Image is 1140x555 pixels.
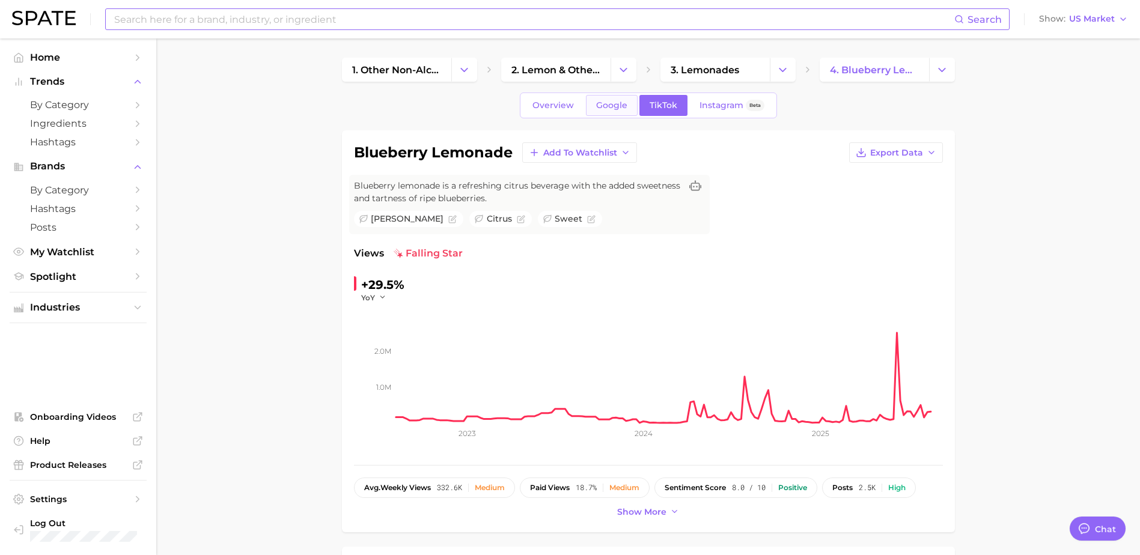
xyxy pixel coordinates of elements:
[501,58,611,82] a: 2. lemon & other ades
[10,48,147,67] a: Home
[543,148,617,158] span: Add to Watchlist
[10,73,147,91] button: Trends
[354,478,515,498] button: avg.weekly views332.6kMedium
[671,64,739,76] span: 3. lemonades
[609,484,639,492] div: Medium
[30,184,126,196] span: by Category
[522,95,584,116] a: Overview
[812,429,829,438] tspan: 2025
[342,58,451,82] a: 1. other non-alcoholic beverages
[929,58,955,82] button: Change Category
[10,114,147,133] a: Ingredients
[639,95,687,116] a: TikTok
[30,203,126,214] span: Hashtags
[532,100,574,111] span: Overview
[511,64,600,76] span: 2. lemon & other ades
[30,118,126,129] span: Ingredients
[12,11,76,25] img: SPATE
[394,249,403,258] img: falling star
[361,293,375,303] span: YoY
[830,64,919,76] span: 4. blueberry lemonade
[354,180,681,205] span: Blueberry lemonade is a refreshing citrus beverage with the added sweetness and tartness of ripe ...
[10,157,147,175] button: Brands
[352,64,441,76] span: 1. other non-alcoholic beverages
[113,9,954,29] input: Search here for a brand, industry, or ingredient
[394,246,463,261] span: falling star
[555,213,582,225] span: sweet
[10,456,147,474] a: Product Releases
[30,52,126,63] span: Home
[665,484,726,492] span: sentiment score
[30,76,126,87] span: Trends
[617,507,666,517] span: Show more
[361,275,404,294] div: +29.5%
[732,484,766,492] span: 8.0 / 10
[832,484,853,492] span: posts
[10,299,147,317] button: Industries
[650,100,677,111] span: TikTok
[770,58,796,82] button: Change Category
[870,148,923,158] span: Export Data
[30,136,126,148] span: Hashtags
[451,58,477,82] button: Change Category
[1069,16,1115,22] span: US Market
[822,478,916,498] button: posts2.5kHigh
[374,347,391,356] tspan: 2.0m
[10,267,147,286] a: Spotlight
[30,518,177,529] span: Log Out
[522,142,637,163] button: Add to Watchlist
[10,199,147,218] a: Hashtags
[517,215,525,223] button: Flag as miscategorized or irrelevant
[820,58,929,82] a: 4. blueberry lemonade
[30,222,126,233] span: Posts
[10,432,147,450] a: Help
[10,133,147,151] a: Hashtags
[10,490,147,508] a: Settings
[364,484,431,492] span: weekly views
[520,478,650,498] button: paid views18.7%Medium
[30,246,126,258] span: My Watchlist
[487,213,512,225] span: citrus
[778,484,807,492] div: Positive
[10,218,147,237] a: Posts
[654,478,817,498] button: sentiment score8.0 / 10Positive
[437,484,462,492] span: 332.6k
[749,100,761,111] span: Beta
[458,429,475,438] tspan: 2023
[10,181,147,199] a: by Category
[635,429,653,438] tspan: 2024
[689,95,775,116] a: InstagramBeta
[30,99,126,111] span: by Category
[849,142,943,163] button: Export Data
[354,246,384,261] span: Views
[10,243,147,261] a: My Watchlist
[611,58,636,82] button: Change Category
[30,161,126,172] span: Brands
[596,100,627,111] span: Google
[859,484,876,492] span: 2.5k
[361,293,387,303] button: YoY
[968,14,1002,25] span: Search
[30,494,126,505] span: Settings
[586,95,638,116] a: Google
[364,483,380,492] abbr: average
[614,504,683,520] button: Show more
[30,271,126,282] span: Spotlight
[475,484,505,492] div: Medium
[10,514,147,545] a: Log out. Currently logged in with e-mail trisha.hanold@schreiberfoods.com.
[30,411,126,422] span: Onboarding Videos
[10,96,147,114] a: by Category
[354,145,513,160] h1: blueberry lemonade
[448,215,457,223] button: Flag as miscategorized or irrelevant
[30,302,126,313] span: Industries
[530,484,570,492] span: paid views
[587,215,596,223] button: Flag as miscategorized or irrelevant
[30,435,126,446] span: Help
[576,484,597,492] span: 18.7%
[1036,11,1131,27] button: ShowUS Market
[888,484,906,492] div: High
[30,459,126,470] span: Product Releases
[660,58,770,82] a: 3. lemonades
[371,213,444,225] span: [PERSON_NAME]
[700,100,743,111] span: Instagram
